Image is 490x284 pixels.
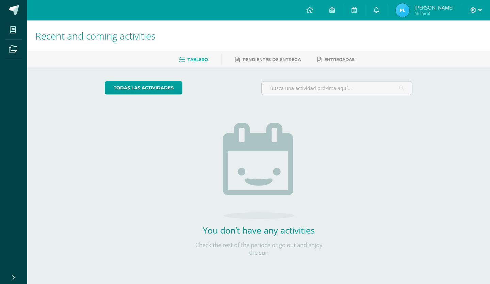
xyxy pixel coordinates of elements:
[187,57,208,62] span: Tablero
[105,81,182,94] a: todas las Actividades
[223,123,294,219] img: no_activities.png
[191,224,327,236] h2: You don’t have any activities
[235,54,301,65] a: Pendientes de entrega
[262,81,412,95] input: Busca una actividad próxima aquí...
[243,57,301,62] span: Pendientes de entrega
[191,241,327,256] p: Check the rest of the periods or go out and enjoy the sun
[414,10,454,16] span: Mi Perfil
[35,29,156,42] span: Recent and coming activities
[179,54,208,65] a: Tablero
[396,3,409,17] img: 23fb16984e5ab67cc49ece7ec8f2c339.png
[414,4,454,11] span: [PERSON_NAME]
[324,57,355,62] span: Entregadas
[317,54,355,65] a: Entregadas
